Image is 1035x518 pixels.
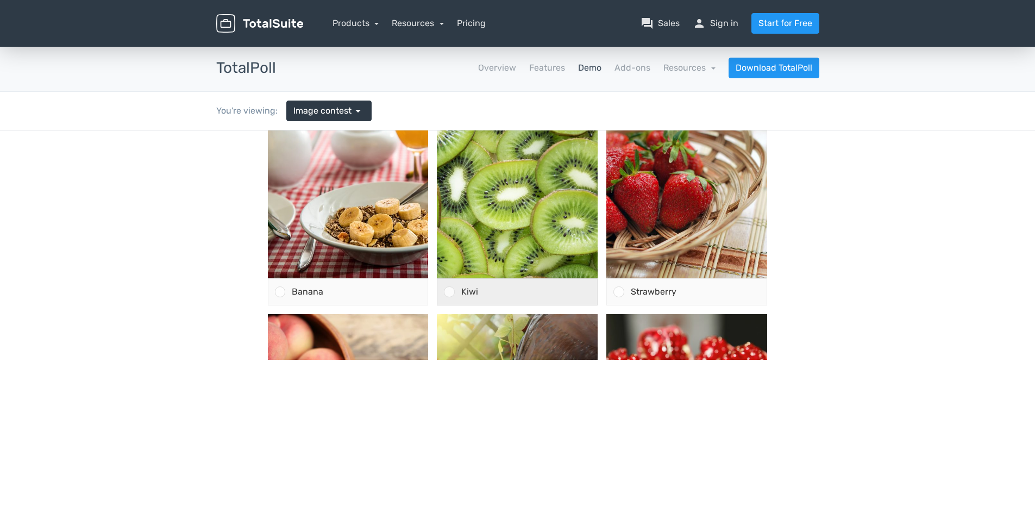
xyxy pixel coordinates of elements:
[286,101,372,121] a: Image contest arrow_drop_down
[641,17,680,30] a: question_answerSales
[392,18,444,28] a: Resources
[693,17,706,30] span: person
[663,63,716,73] a: Resources
[292,156,323,166] span: Banana
[529,61,565,74] a: Features
[293,104,352,117] span: Image contest
[693,17,738,30] a: personSign in
[216,14,303,33] img: TotalSuite for WordPress
[729,58,819,78] a: Download TotalPoll
[457,17,486,30] a: Pricing
[578,61,601,74] a: Demo
[461,156,478,166] span: Kiwi
[478,61,516,74] a: Overview
[614,61,650,74] a: Add-ons
[606,184,767,345] img: pomegranate-196800_1920-500x500.jpg
[641,17,654,30] span: question_answer
[216,104,286,117] div: You're viewing:
[751,13,819,34] a: Start for Free
[216,60,276,77] h3: TotalPoll
[437,184,598,345] img: apple-1776744_1920-500x500.jpg
[333,18,379,28] a: Products
[631,156,676,166] span: Strawberry
[352,104,365,117] span: arrow_drop_down
[268,184,429,345] img: peach-3314679_1920-500x500.jpg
